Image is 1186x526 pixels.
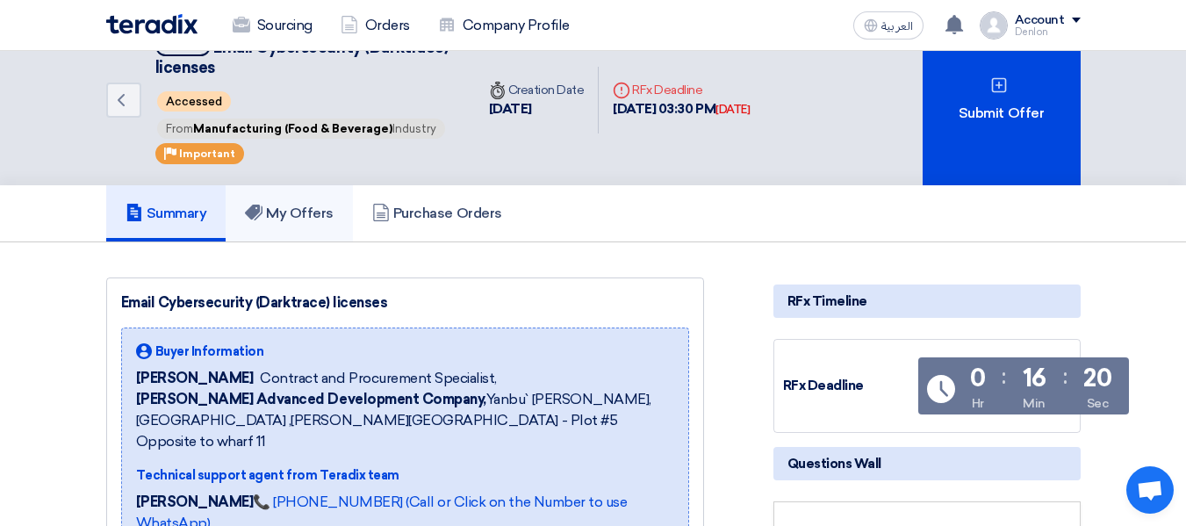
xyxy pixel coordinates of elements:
[155,342,264,361] span: Buyer Information
[1126,466,1174,514] div: Open chat
[327,6,424,45] a: Orders
[179,148,235,160] span: Important
[1063,361,1067,393] div: :
[613,81,750,99] div: RFx Deadline
[121,292,689,313] div: Email Cybersecurity (Darktrace) licenses
[372,205,502,222] h5: Purchase Orders
[157,119,445,139] span: From Industry
[193,122,392,135] span: Manufacturing (Food & Beverage)
[489,99,585,119] div: [DATE]
[226,185,353,241] a: My Offers
[489,81,585,99] div: Creation Date
[136,368,254,389] span: [PERSON_NAME]
[155,38,449,77] span: Email Cybersecurity (Darktrace) licenses
[136,466,674,485] div: Technical support agent from Teradix team
[923,15,1081,185] div: Submit Offer
[136,494,254,510] strong: [PERSON_NAME]
[164,41,202,53] div: #71610
[136,391,486,407] b: [PERSON_NAME] Advanced Development Company,
[219,6,327,45] a: Sourcing
[613,99,750,119] div: [DATE] 03:30 PM
[106,185,226,241] a: Summary
[881,20,913,32] span: العربية
[106,14,198,34] img: Teradix logo
[1087,394,1109,413] div: Sec
[972,394,984,413] div: Hr
[853,11,924,40] button: العربية
[1023,394,1046,413] div: Min
[1002,361,1006,393] div: :
[157,91,231,112] span: Accessed
[787,454,881,473] span: Questions Wall
[136,389,674,452] span: Yanbu` [PERSON_NAME], [GEOGRAPHIC_DATA] ,[PERSON_NAME][GEOGRAPHIC_DATA] - Plot #5 Opposite to wha...
[1015,13,1065,28] div: Account
[260,368,497,389] span: Contract and Procurement Specialist,
[1015,27,1081,37] div: Denlon
[353,185,521,241] a: Purchase Orders
[1023,366,1046,391] div: 16
[783,376,915,396] div: RFx Deadline
[715,101,750,119] div: [DATE]
[126,205,207,222] h5: Summary
[155,36,454,79] h5: Email Cybersecurity (Darktrace) licenses
[970,366,986,391] div: 0
[980,11,1008,40] img: profile_test.png
[245,205,334,222] h5: My Offers
[424,6,584,45] a: Company Profile
[1083,366,1111,391] div: 20
[773,285,1081,318] div: RFx Timeline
